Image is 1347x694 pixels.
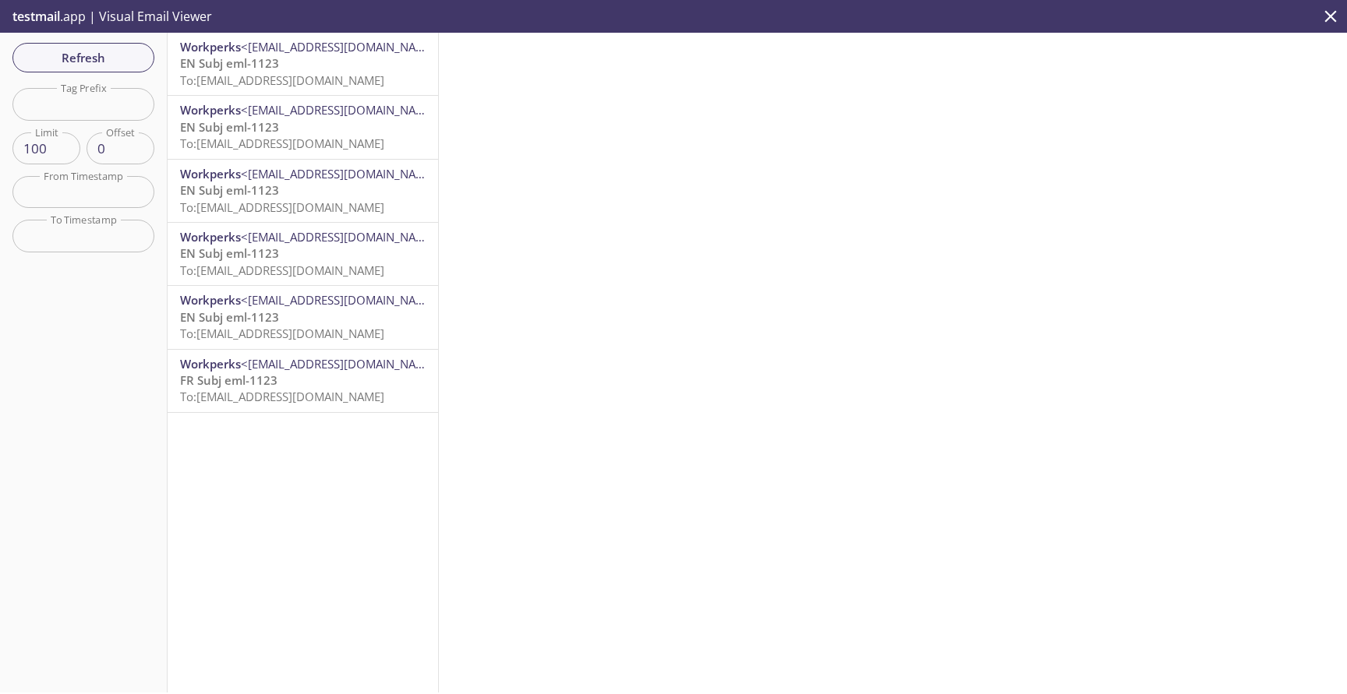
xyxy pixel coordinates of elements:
[180,356,241,372] span: Workperks
[241,229,443,245] span: <[EMAIL_ADDRESS][DOMAIN_NAME]>
[168,33,438,413] nav: emails
[241,166,443,181] span: <[EMAIL_ADDRESS][DOMAIN_NAME]>
[180,182,279,198] span: EN Subj eml-1123
[180,199,384,215] span: To: [EMAIL_ADDRESS][DOMAIN_NAME]
[168,350,438,412] div: Workperks<[EMAIL_ADDRESS][DOMAIN_NAME]>FR Subj eml-1123To:[EMAIL_ADDRESS][DOMAIN_NAME]
[180,72,384,88] span: To: [EMAIL_ADDRESS][DOMAIN_NAME]
[180,102,241,118] span: Workperks
[180,39,241,55] span: Workperks
[180,229,241,245] span: Workperks
[241,39,443,55] span: <[EMAIL_ADDRESS][DOMAIN_NAME]>
[12,8,60,25] span: testmail
[241,292,443,308] span: <[EMAIL_ADDRESS][DOMAIN_NAME]>
[12,43,154,72] button: Refresh
[180,309,279,325] span: EN Subj eml-1123
[168,33,438,95] div: Workperks<[EMAIL_ADDRESS][DOMAIN_NAME]>EN Subj eml-1123To:[EMAIL_ADDRESS][DOMAIN_NAME]
[168,286,438,348] div: Workperks<[EMAIL_ADDRESS][DOMAIN_NAME]>EN Subj eml-1123To:[EMAIL_ADDRESS][DOMAIN_NAME]
[168,160,438,222] div: Workperks<[EMAIL_ADDRESS][DOMAIN_NAME]>EN Subj eml-1123To:[EMAIL_ADDRESS][DOMAIN_NAME]
[180,372,278,388] span: FR Subj eml-1123
[180,119,279,135] span: EN Subj eml-1123
[180,326,384,341] span: To: [EMAIL_ADDRESS][DOMAIN_NAME]
[180,292,241,308] span: Workperks
[168,223,438,285] div: Workperks<[EMAIL_ADDRESS][DOMAIN_NAME]>EN Subj eml-1123To:[EMAIL_ADDRESS][DOMAIN_NAME]
[180,389,384,404] span: To: [EMAIL_ADDRESS][DOMAIN_NAME]
[241,356,443,372] span: <[EMAIL_ADDRESS][DOMAIN_NAME]>
[180,245,279,261] span: EN Subj eml-1123
[180,136,384,151] span: To: [EMAIL_ADDRESS][DOMAIN_NAME]
[168,96,438,158] div: Workperks<[EMAIL_ADDRESS][DOMAIN_NAME]>EN Subj eml-1123To:[EMAIL_ADDRESS][DOMAIN_NAME]
[180,55,279,71] span: EN Subj eml-1123
[25,48,142,68] span: Refresh
[180,166,241,181] span: Workperks
[241,102,443,118] span: <[EMAIL_ADDRESS][DOMAIN_NAME]>
[180,262,384,278] span: To: [EMAIL_ADDRESS][DOMAIN_NAME]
